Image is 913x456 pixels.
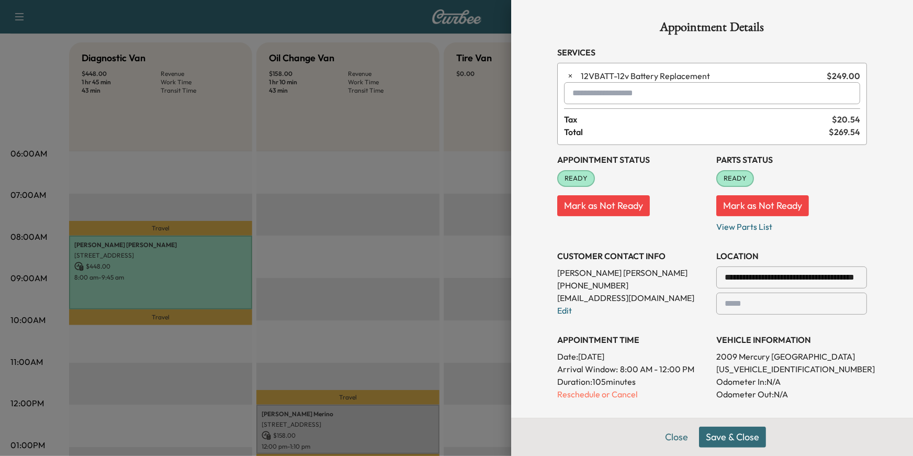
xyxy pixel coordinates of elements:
h3: APPOINTMENT TIME [557,333,708,346]
p: 2009 Mercury [GEOGRAPHIC_DATA] [716,350,867,363]
p: [US_VEHICLE_IDENTIFICATION_NUMBER] [716,363,867,375]
p: Odometer In: N/A [716,375,867,388]
h3: CONTACT CUSTOMER [716,417,867,430]
p: Reschedule or Cancel [557,388,708,401]
p: Duration: 105 minutes [557,375,708,388]
h3: History [557,417,708,430]
h3: VEHICLE INFORMATION [716,333,867,346]
h1: Appointment Details [557,21,867,38]
span: READY [558,173,594,184]
p: [PHONE_NUMBER] [557,279,708,292]
p: [EMAIL_ADDRESS][DOMAIN_NAME] [557,292,708,304]
span: Total [564,126,829,138]
h3: Parts Status [716,153,867,166]
span: 8:00 AM - 12:00 PM [620,363,694,375]
button: Mark as Not Ready [557,195,650,216]
p: Arrival Window: [557,363,708,375]
span: $ 269.54 [829,126,860,138]
span: Tax [564,113,832,126]
p: View Parts List [716,216,867,233]
span: 12v Battery Replacement [581,70,822,82]
h3: Services [557,46,867,59]
p: Date: [DATE] [557,350,708,363]
span: $ 249.00 [827,70,860,82]
h3: LOCATION [716,250,867,262]
a: Edit [557,305,572,316]
button: Close [658,427,695,448]
h3: CUSTOMER CONTACT INFO [557,250,708,262]
span: $ 20.54 [832,113,860,126]
p: [PERSON_NAME] [PERSON_NAME] [557,266,708,279]
p: Odometer Out: N/A [716,388,867,401]
button: Mark as Not Ready [716,195,809,216]
h3: Appointment Status [557,153,708,166]
span: READY [717,173,753,184]
button: Save & Close [699,427,766,448]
